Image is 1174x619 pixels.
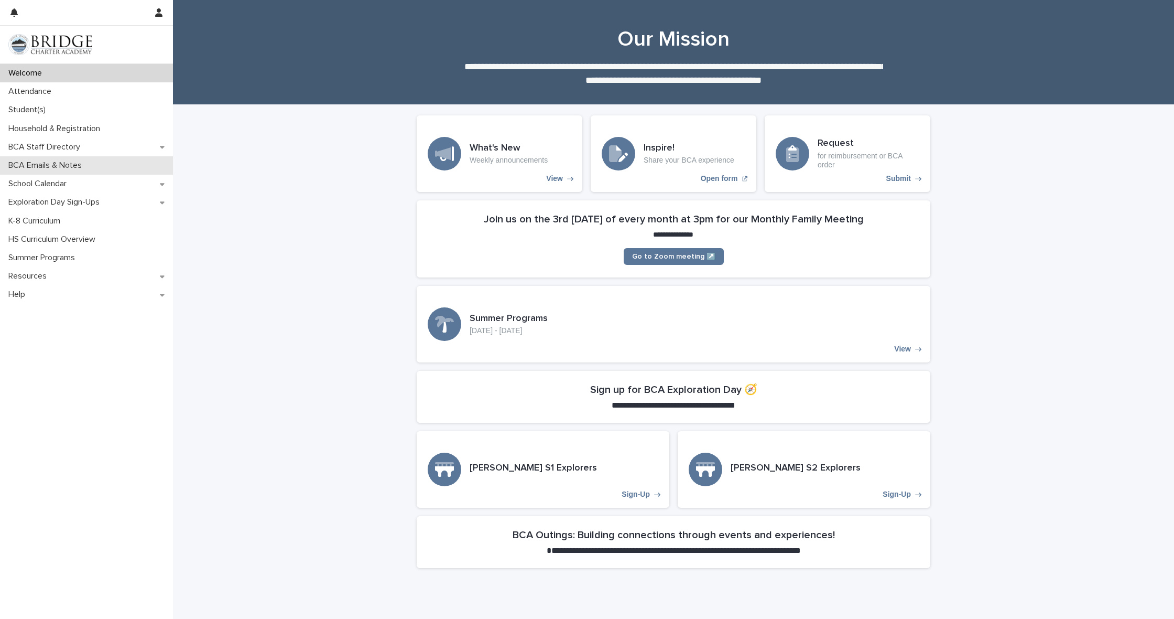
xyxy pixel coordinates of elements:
p: Student(s) [4,105,54,115]
a: Open form [591,115,756,192]
p: Attendance [4,87,60,97]
p: Household & Registration [4,124,108,134]
h1: Our Mission [417,27,930,52]
p: Summer Programs [4,253,83,263]
p: [DATE] - [DATE] [470,326,548,335]
p: BCA Staff Directory [4,142,89,152]
img: V1C1m3IdTEidaUdm9Hs0 [8,34,92,55]
p: Help [4,290,34,300]
span: Go to Zoom meeting ↗️ [632,253,715,260]
h3: Inspire! [644,143,734,154]
h3: What's New [470,143,548,154]
p: HS Curriculum Overview [4,234,104,244]
p: Resources [4,271,55,281]
p: for reimbursement or BCA order [818,152,919,169]
h2: Sign up for BCA Exploration Day 🧭 [590,383,757,396]
a: View [417,286,930,362]
a: Sign-Up [417,431,669,508]
h3: [PERSON_NAME] S2 Explorers [731,463,861,474]
p: Share your BCA experience [644,156,734,165]
h3: Request [818,138,919,150]
h2: BCA Outings: Building connections through events and experiences! [513,529,835,541]
a: View [417,115,582,192]
a: Submit [765,115,930,192]
p: View [894,345,911,354]
p: Sign-Up [622,490,650,499]
p: Weekly announcements [470,156,548,165]
h3: [PERSON_NAME] S1 Explorers [470,463,597,474]
h3: Summer Programs [470,313,548,325]
a: Sign-Up [678,431,930,508]
p: School Calendar [4,179,75,189]
a: Go to Zoom meeting ↗️ [624,248,724,265]
p: Open form [701,174,738,183]
p: Submit [886,174,911,183]
p: Sign-Up [883,490,911,499]
p: Welcome [4,68,50,78]
p: BCA Emails & Notes [4,161,90,170]
h2: Join us on the 3rd [DATE] of every month at 3pm for our Monthly Family Meeting [484,213,864,226]
p: Exploration Day Sign-Ups [4,197,108,207]
p: K-8 Curriculum [4,216,69,226]
p: View [546,174,563,183]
